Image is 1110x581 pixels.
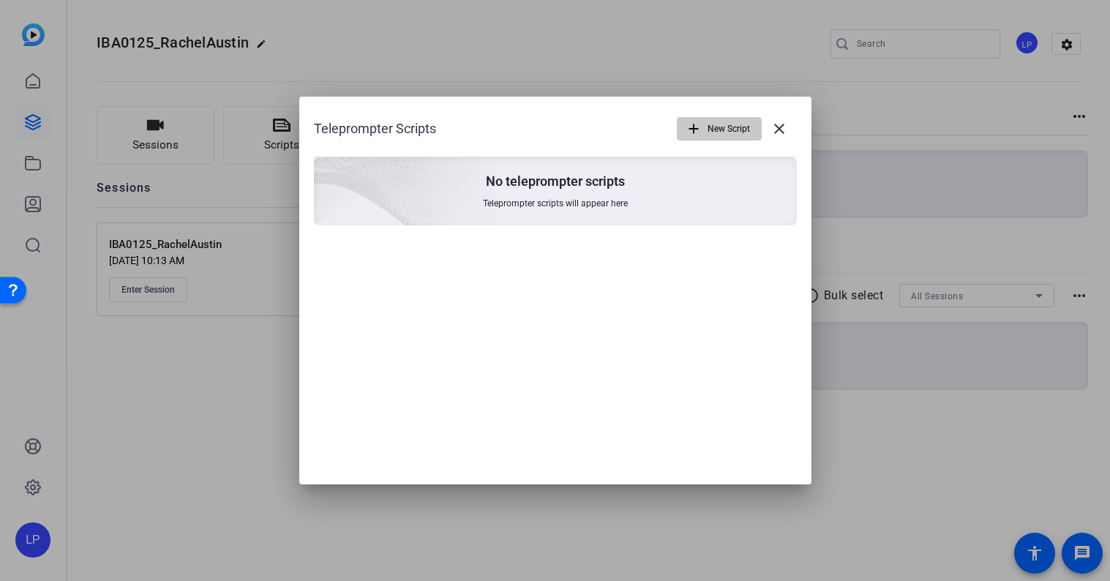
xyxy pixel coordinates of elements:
[677,117,762,140] button: New Script
[686,121,702,137] mat-icon: add
[150,12,499,330] img: embarkstudio-empty-session.png
[486,173,625,190] p: No teleprompter scripts
[770,120,788,138] mat-icon: close
[314,120,436,138] h1: Teleprompter Scripts
[708,115,750,143] span: New Script
[483,198,628,209] span: Teleprompter scripts will appear here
